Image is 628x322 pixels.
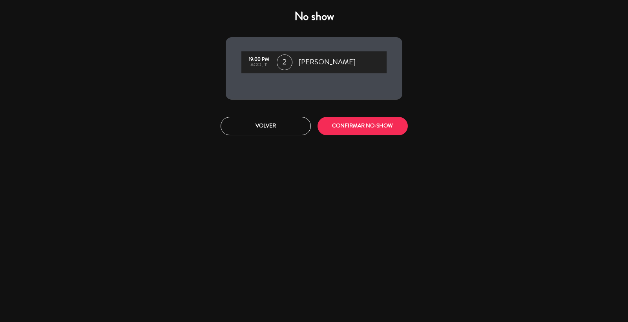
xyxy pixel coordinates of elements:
[245,57,273,62] div: 19:00 PM
[245,62,273,68] div: ago., 11
[318,117,408,135] button: CONFIRMAR NO-SHOW
[226,9,402,24] h4: No show
[277,55,292,70] span: 2
[299,56,356,68] span: [PERSON_NAME]
[221,117,311,135] button: Volver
